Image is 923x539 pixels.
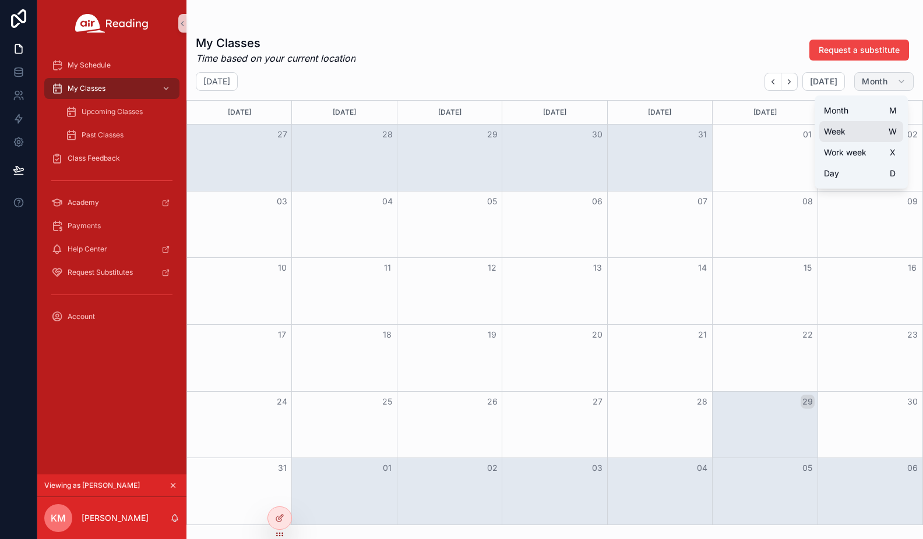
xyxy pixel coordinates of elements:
p: [PERSON_NAME] [82,512,149,524]
a: Upcoming Classes [58,101,179,122]
em: Time based on your current location [196,51,355,65]
span: Payments [68,221,101,231]
span: Week [824,126,846,137]
div: [DATE] [189,101,290,124]
button: 02 [906,127,920,141]
span: Work week [824,147,866,158]
button: 01 [381,461,394,475]
a: Request Substitutes [44,262,179,283]
a: Academy [44,192,179,213]
span: Past Classes [82,130,124,140]
button: 05 [485,194,499,208]
div: [DATE] [294,101,394,124]
button: 28 [381,127,394,141]
button: 26 [485,395,499,409]
button: 28 [695,395,709,409]
button: 29 [801,395,815,409]
h2: [DATE] [203,76,230,87]
button: 23 [906,328,920,342]
button: Back [765,73,781,91]
span: M [888,106,897,115]
span: Month [824,105,848,116]
a: Payments [44,215,179,236]
button: 14 [695,261,709,275]
span: Month [862,76,887,87]
button: 12 [485,261,499,275]
button: WeekW [819,121,903,142]
button: 31 [695,127,709,141]
span: My Schedule [68,61,111,70]
button: 17 [275,328,289,342]
span: W [888,127,897,136]
span: KM [51,511,66,525]
button: 11 [381,261,394,275]
div: [DATE] [399,101,500,124]
span: Viewing as [PERSON_NAME] [44,481,140,490]
button: 25 [381,395,394,409]
a: My Schedule [44,55,179,76]
button: DayD [819,163,903,184]
button: 08 [801,194,815,208]
button: Month [854,72,914,91]
img: App logo [75,14,149,33]
button: 13 [590,261,604,275]
button: 15 [801,261,815,275]
h1: My Classes [196,35,355,51]
span: Request Substitutes [68,268,133,277]
a: My Classes [44,78,179,99]
button: 30 [906,395,920,409]
button: Next [781,73,798,91]
a: Account [44,306,179,327]
span: My Classes [68,84,105,93]
button: 03 [590,461,604,475]
span: Request a substitute [819,44,900,56]
div: [DATE] [714,101,815,124]
button: Request a substitute [809,40,909,61]
button: 03 [275,194,289,208]
a: Help Center [44,239,179,260]
div: Month View [186,100,923,525]
span: Academy [68,198,99,207]
span: Upcoming Classes [82,107,143,116]
span: [DATE] [810,76,837,87]
button: Work weekX [819,142,903,163]
button: 02 [485,461,499,475]
button: 24 [275,395,289,409]
button: MonthM [819,100,903,121]
button: 27 [590,395,604,409]
button: 06 [906,461,920,475]
span: Day [824,168,839,179]
button: 19 [485,328,499,342]
button: 16 [906,261,920,275]
button: 09 [906,194,920,208]
button: 22 [801,328,815,342]
button: 10 [275,261,289,275]
button: 30 [590,127,604,141]
div: scrollable content [37,47,186,342]
span: D [888,169,897,178]
button: 29 [485,127,499,141]
button: 01 [801,127,815,141]
a: Class Feedback [44,148,179,169]
button: 20 [590,328,604,342]
button: 06 [590,194,604,208]
button: [DATE] [802,72,845,91]
button: 07 [695,194,709,208]
button: 21 [695,328,709,342]
button: 27 [275,127,289,141]
button: 18 [381,328,394,342]
span: Help Center [68,244,107,254]
span: Account [68,312,95,321]
div: [DATE] [610,101,710,124]
button: 04 [695,461,709,475]
button: 05 [801,461,815,475]
span: Class Feedback [68,154,120,163]
button: 31 [275,461,289,475]
button: 04 [381,194,394,208]
a: Past Classes [58,125,179,146]
div: [DATE] [504,101,605,124]
span: X [888,148,897,157]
